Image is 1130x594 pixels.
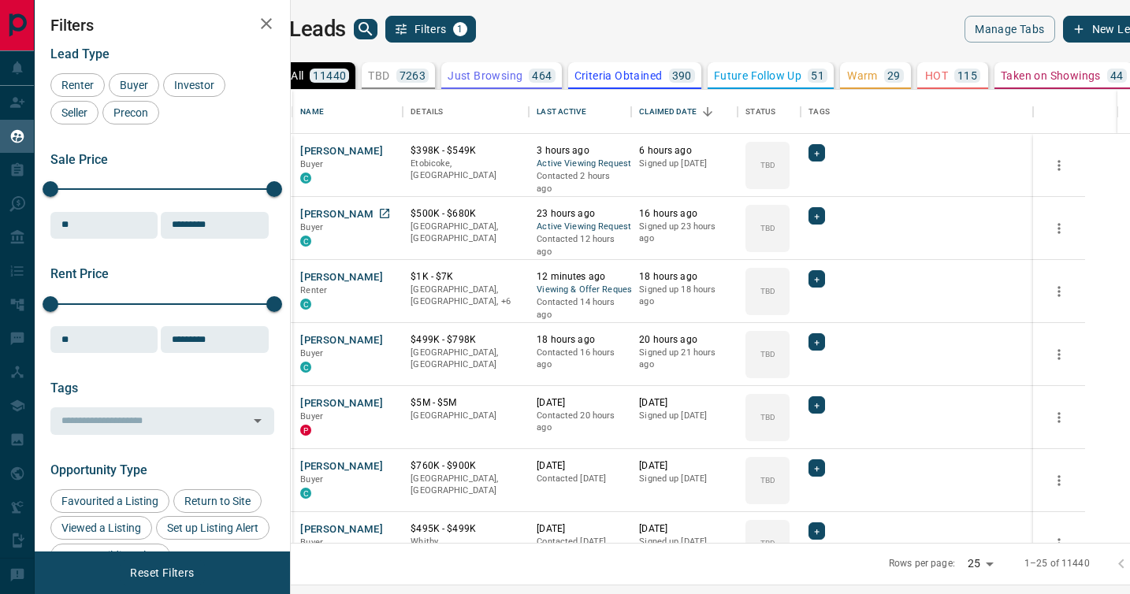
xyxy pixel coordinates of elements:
[745,90,775,134] div: Status
[50,489,169,513] div: Favourited a Listing
[814,334,820,350] span: +
[163,73,225,97] div: Investor
[814,271,820,287] span: +
[50,16,274,35] h2: Filters
[50,101,99,124] div: Seller
[169,79,220,91] span: Investor
[537,410,623,434] p: Contacted 20 hours ago
[639,333,730,347] p: 20 hours ago
[760,348,775,360] p: TBD
[965,16,1054,43] button: Manage Tabs
[411,347,521,371] p: [GEOGRAPHIC_DATA], [GEOGRAPHIC_DATA]
[847,70,878,81] p: Warm
[448,70,522,81] p: Just Browsing
[537,333,623,347] p: 18 hours ago
[50,152,108,167] span: Sale Price
[56,79,99,91] span: Renter
[120,559,204,586] button: Reset Filters
[537,90,585,134] div: Last Active
[537,522,623,536] p: [DATE]
[403,90,529,134] div: Details
[760,537,775,549] p: TBD
[173,489,262,513] div: Return to Site
[1047,280,1071,303] button: more
[300,90,324,134] div: Name
[255,17,346,42] h1: My Leads
[639,90,697,134] div: Claimed Date
[537,396,623,410] p: [DATE]
[808,522,825,540] div: +
[56,106,93,119] span: Seller
[411,158,521,182] p: Etobicoke, [GEOGRAPHIC_DATA]
[354,19,377,39] button: search button
[300,270,383,285] button: [PERSON_NAME]
[300,299,311,310] div: condos.ca
[50,516,152,540] div: Viewed a Listing
[808,144,825,161] div: +
[574,70,663,81] p: Criteria Obtained
[300,207,383,222] button: [PERSON_NAME]
[56,495,164,507] span: Favourited a Listing
[537,221,623,234] span: Active Viewing Request
[801,90,1033,134] div: Tags
[247,410,269,432] button: Open
[760,411,775,423] p: TBD
[411,333,521,347] p: $499K - $798K
[889,557,955,570] p: Rows per page:
[368,70,389,81] p: TBD
[537,270,623,284] p: 12 minutes ago
[537,233,623,258] p: Contacted 12 hours ago
[300,222,323,232] span: Buyer
[300,537,323,548] span: Buyer
[300,522,383,537] button: [PERSON_NAME]
[313,70,346,81] p: 11440
[1047,343,1071,366] button: more
[374,203,395,224] a: Open in New Tab
[537,347,623,371] p: Contacted 16 hours ago
[385,16,476,43] button: Filters1
[639,396,730,410] p: [DATE]
[639,522,730,536] p: [DATE]
[814,460,820,476] span: +
[455,24,466,35] span: 1
[108,106,154,119] span: Precon
[50,46,110,61] span: Lead Type
[537,158,623,171] span: Active Viewing Request
[537,296,623,321] p: Contacted 14 hours ago
[537,536,623,548] p: Contacted [DATE]
[714,70,801,81] p: Future Follow Up
[114,79,154,91] span: Buyer
[300,285,327,295] span: Renter
[532,70,552,81] p: 464
[300,411,323,421] span: Buyer
[808,459,825,477] div: +
[50,462,147,477] span: Opportunity Type
[411,144,521,158] p: $398K - $549K
[814,145,820,161] span: +
[300,236,311,247] div: condos.ca
[808,333,825,351] div: +
[56,522,147,534] span: Viewed a Listing
[639,410,730,422] p: Signed up [DATE]
[411,284,521,308] p: Etobicoke, Etobicoke, Midtown | Central, North York, West End, Toronto
[1047,217,1071,240] button: more
[1047,154,1071,177] button: more
[639,284,730,308] p: Signed up 18 hours ago
[529,90,631,134] div: Last Active
[156,516,269,540] div: Set up Listing Alert
[537,207,623,221] p: 23 hours ago
[760,285,775,297] p: TBD
[179,495,256,507] span: Return to Site
[961,552,999,575] div: 25
[814,523,820,539] span: +
[50,266,109,281] span: Rent Price
[411,473,521,497] p: [GEOGRAPHIC_DATA], [GEOGRAPHIC_DATA]
[925,70,948,81] p: HOT
[411,90,443,134] div: Details
[814,397,820,413] span: +
[808,270,825,288] div: +
[537,170,623,195] p: Contacted 2 hours ago
[760,159,775,171] p: TBD
[411,270,521,284] p: $1K - $7K
[808,396,825,414] div: +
